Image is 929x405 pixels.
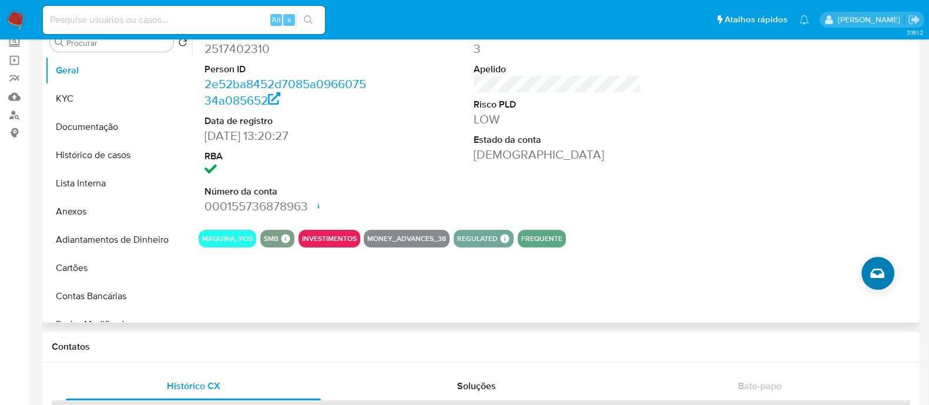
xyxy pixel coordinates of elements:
[474,111,642,128] dd: LOW
[906,28,923,37] span: 3.161.2
[474,146,642,163] dd: [DEMOGRAPHIC_DATA]
[43,12,325,28] input: Pesquise usuários ou casos...
[725,14,787,26] span: Atalhos rápidos
[204,115,373,128] dt: Data de registro
[45,56,192,85] button: Geral
[45,310,192,339] button: Dados Modificados
[204,185,373,198] dt: Número da conta
[738,379,782,393] span: Bate-papo
[204,128,373,144] dd: [DATE] 13:20:27
[45,141,192,169] button: Histórico de casos
[837,14,904,25] p: anna.almeida@mercadopago.com.br
[45,198,192,226] button: Anexos
[55,38,64,47] button: Procurar
[45,254,192,282] button: Cartões
[52,341,910,353] h1: Contatos
[908,14,920,26] a: Sair
[204,63,373,76] dt: Person ID
[45,85,192,113] button: KYC
[204,75,366,109] a: 2e52ba8452d7085a096607534a085652
[474,98,642,111] dt: Risco PLD
[474,41,642,57] dd: 3
[296,12,320,28] button: search-icon
[474,63,642,76] dt: Apelido
[204,198,373,215] dd: 000155736878963
[204,41,373,57] dd: 2517402310
[271,14,281,25] span: Alt
[287,14,291,25] span: s
[799,15,809,25] a: Notificações
[45,113,192,141] button: Documentação
[204,150,373,163] dt: RBA
[45,226,192,254] button: Adiantamentos de Dinheiro
[45,282,192,310] button: Contas Bancárias
[167,379,220,393] span: Histórico CX
[457,379,496,393] span: Soluções
[178,38,187,51] button: Retornar ao pedido padrão
[474,133,642,146] dt: Estado da conta
[45,169,192,198] button: Lista Interna
[66,38,169,48] input: Procurar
